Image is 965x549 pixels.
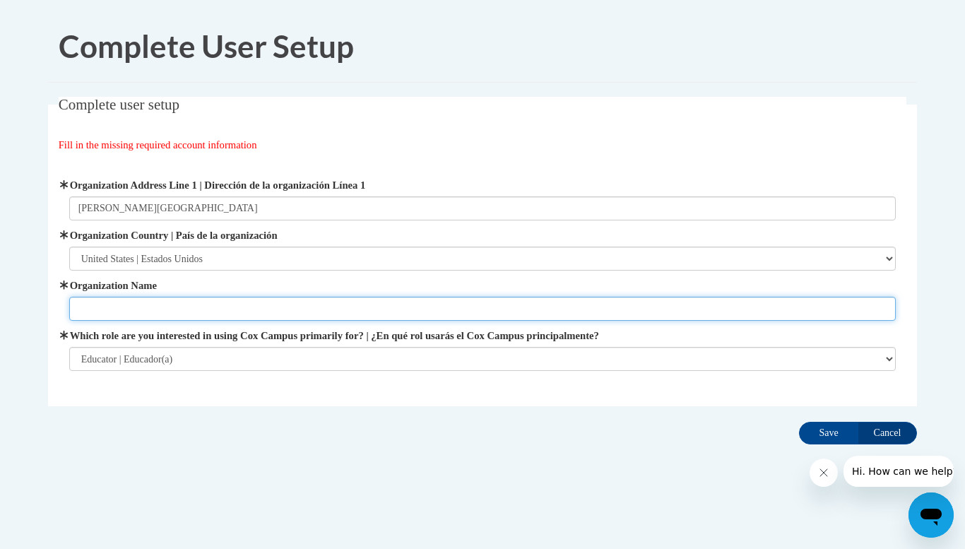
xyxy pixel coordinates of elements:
[799,422,858,444] input: Save
[59,28,354,64] span: Complete User Setup
[69,297,896,321] input: Metadata input
[59,96,179,113] span: Complete user setup
[843,456,954,487] iframe: Message from company
[59,139,257,150] span: Fill in the missing required account information
[69,177,896,193] label: Organization Address Line 1 | Dirección de la organización Línea 1
[858,422,917,444] input: Cancel
[810,459,838,487] iframe: Close message
[69,196,896,220] input: Metadata input
[69,278,896,293] label: Organization Name
[69,328,896,343] label: Which role are you interested in using Cox Campus primarily for? | ¿En qué rol usarás el Cox Camp...
[69,228,896,243] label: Organization Country | País de la organización
[8,10,114,21] span: Hi. How can we help?
[908,492,954,538] iframe: Button to launch messaging window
